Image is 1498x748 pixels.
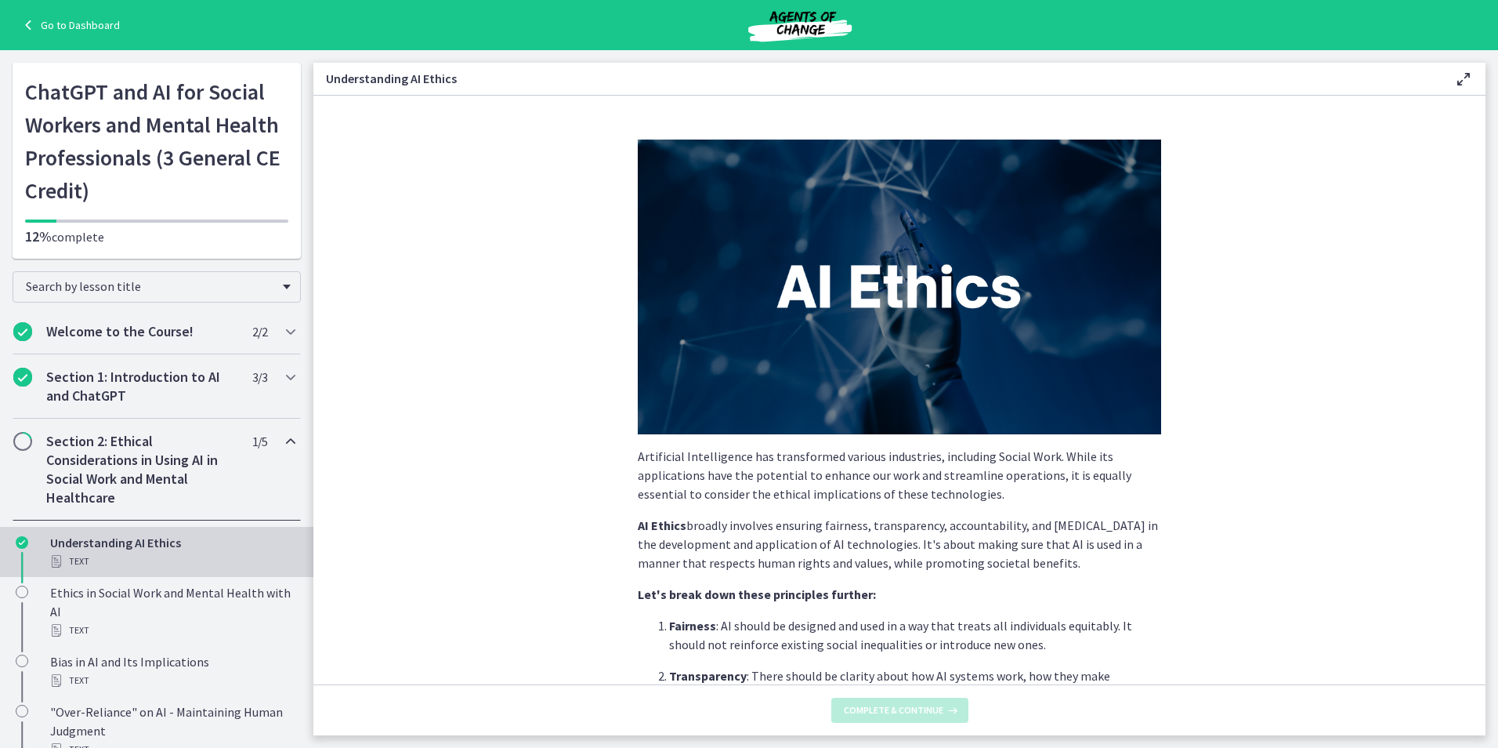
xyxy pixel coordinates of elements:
h2: Section 2: Ethical Considerations in Using AI in Social Work and Mental Healthcare [46,432,237,507]
span: 3 / 3 [252,368,267,387]
p: : There should be clarity about how AI systems work, how they make decisions, and how they can be... [669,666,1161,704]
p: : AI should be designed and used in a way that treats all individuals equitably. It should not re... [669,616,1161,654]
strong: Transparency [669,668,747,684]
i: Completed [13,368,32,387]
div: Bias in AI and Its Implications [50,652,295,690]
span: Complete & continue [844,704,943,717]
img: Black_Minimalist_Modern_AI_Robot_Presentation_%282%29.png [638,140,1161,434]
img: Agents of Change Social Work Test Prep [706,6,894,44]
h1: ChatGPT and AI for Social Workers and Mental Health Professionals (3 General CE Credit) [25,75,288,207]
h2: Section 1: Introduction to AI and ChatGPT [46,368,237,405]
button: Complete & continue [831,698,968,723]
span: 2 / 2 [252,322,267,341]
div: Ethics in Social Work and Mental Health with AI [50,583,295,640]
div: Search by lesson title [13,271,301,303]
div: Text [50,671,295,690]
span: Search by lesson title [26,278,275,294]
span: 12% [25,227,52,245]
strong: Let's break down these principles further: [638,586,876,602]
p: complete [25,227,288,246]
strong: Fairness [669,618,716,634]
strong: AI Ethics [638,517,686,533]
span: 1 / 5 [252,432,267,451]
div: Text [50,621,295,640]
a: Go to Dashboard [19,16,120,34]
div: Understanding AI Ethics [50,533,295,571]
i: Completed [13,322,32,341]
p: broadly involves ensuring fairness, transparency, accountability, and [MEDICAL_DATA] in the devel... [638,516,1161,572]
div: Text [50,552,295,571]
h3: Understanding AI Ethics [326,69,1429,88]
p: Artificial Intelligence has transformed various industries, including Social Work. While its appl... [638,447,1161,503]
i: Completed [16,536,28,549]
h2: Welcome to the Course! [46,322,237,341]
